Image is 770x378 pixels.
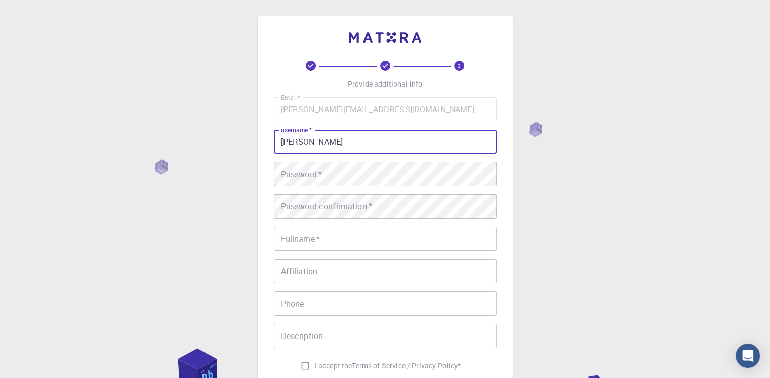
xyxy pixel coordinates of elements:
[348,79,422,89] p: Provide additional info
[736,344,760,368] div: Open Intercom Messenger
[352,361,461,371] a: Terms of Service / Privacy Policy*
[281,125,312,134] label: username
[458,62,461,69] text: 3
[281,93,300,102] label: Email
[352,361,461,371] p: Terms of Service / Privacy Policy *
[315,361,352,371] span: I accept the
